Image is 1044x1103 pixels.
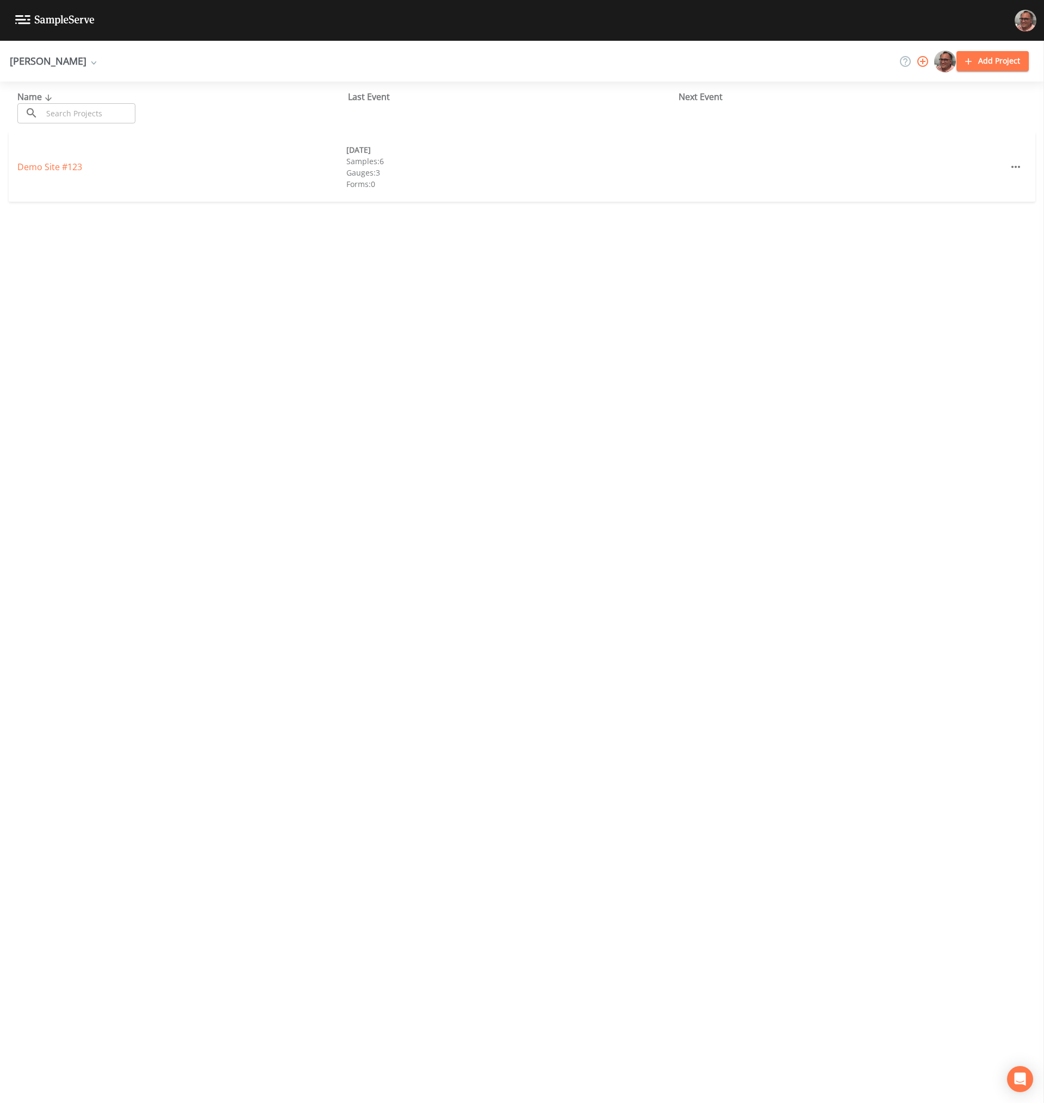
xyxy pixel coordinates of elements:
[934,51,956,72] div: Mike Franklin
[1007,1066,1033,1092] div: Open Intercom Messenger
[346,178,675,190] div: Forms: 0
[346,144,675,155] div: [DATE]
[10,57,96,65] div: [PERSON_NAME]
[679,90,1009,103] div: Next Event
[934,51,956,72] img: e2d790fa78825a4bb76dcb6ab311d44c
[956,51,1029,71] button: Add Project
[348,90,679,103] div: Last Event
[17,91,55,103] span: Name
[91,60,96,65] img: svg%3e
[346,167,675,178] div: Gauges: 3
[42,103,135,123] input: Search Projects
[1015,10,1036,32] img: e2d790fa78825a4bb76dcb6ab311d44c
[17,161,82,173] a: Demo Site #123
[346,155,675,167] div: Samples: 6
[15,15,95,26] img: logo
